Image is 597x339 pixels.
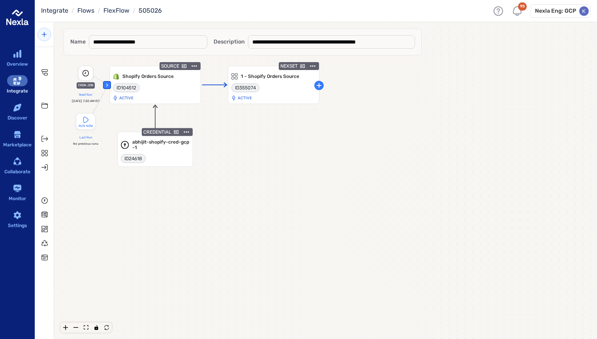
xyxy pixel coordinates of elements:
[106,79,108,91] div: ‹
[181,63,187,69] button: Details
[235,85,256,91] span: ID 355074
[60,322,112,333] div: React Flow controls
[132,139,190,150] h6: abhijit-shopify-cred-gcp-1
[5,47,30,70] a: Overview
[35,66,53,79] a: All Data Flows
[117,132,193,167] div: CREDENTIALDetailsabhijit-shopify-cred-gcp-1Collapsible Group Item #1chip-with-copy
[5,128,30,150] a: Marketplace
[103,7,130,14] a: FlexFlow
[4,168,30,176] div: Collaborate
[35,223,53,235] a: Schema Templates
[98,6,100,16] li: /
[139,7,162,14] span: 505026
[5,74,30,97] a: Integrate
[214,38,245,46] span: Description
[101,322,112,333] button: Refresh
[77,82,95,89] div: CRON JOB
[492,5,505,17] div: Help
[299,63,306,69] button: Details
[41,7,68,14] a: Integrate
[280,64,298,68] span: NEXSET
[79,123,93,129] span: RUN NOW
[7,60,28,68] div: Overview
[5,182,30,204] a: Monitor
[238,96,252,100] p: Active
[579,6,589,16] img: ACg8ocKp5Kq97nhhMKHqq9mRwM88vg7AYuWBFfHQyNju2r1l_LV3NQ=s96-c
[190,61,199,71] div: menu-actions-container
[9,195,26,203] div: Monitor
[173,129,179,135] button: Details
[535,7,576,15] h6: Nexla Eng: GCP
[124,156,142,161] span: ID 24618
[5,101,30,123] a: Discover
[70,38,86,46] span: Name
[121,154,146,163] div: chip-with-copy
[35,99,53,112] a: All Projects
[35,147,53,159] a: Nexsets
[6,6,28,28] img: logo
[62,66,201,107] div: Hide nodesCRON JOBNext Run[DATE] 7:30 AM ISTRUN NOWLast RunNo previous runsSOURCEDetailsmenu-acti...
[143,130,171,134] span: CREDENTIAL
[60,322,71,333] button: zoom in
[35,251,53,264] a: API Keys
[72,98,100,104] div: [DATE] 7:30 AM IST
[231,83,259,92] div: chip-with-copy
[8,114,27,122] div: Discover
[35,237,53,250] a: Reusable Transforms
[116,85,136,91] span: ID 104512
[35,22,54,339] div: sub-menu-container
[241,74,316,79] h6: 1 - Shopify Orders Source
[41,6,162,16] nav: breadcrumb
[72,92,100,98] div: Next Run
[81,322,91,333] button: fit view
[8,222,27,230] div: Settings
[7,87,28,95] div: Integrate
[35,161,53,174] a: Destinations
[103,81,111,89] div: Hide nodes
[91,322,101,333] button: toggle interactivity
[77,7,94,14] a: Flows
[119,96,133,100] p: Active
[35,133,53,145] a: Sources
[228,66,319,104] div: NEXSETDetails1 - Shopify Orders SourceCollapsible Group Item #1chip-with-copyData processed: 0 re...
[73,134,98,141] div: Last Run
[71,6,74,16] li: /
[73,141,98,147] div: No previous runs
[5,209,30,231] a: Settings
[38,28,51,41] a: New Data Flow
[35,194,53,207] a: Credentials
[5,155,30,177] a: Collaborate
[122,74,197,79] h6: Shopify Orders Source
[133,6,135,16] li: /
[71,322,81,333] button: zoom out
[113,83,140,92] div: chip-with-copy
[161,64,179,68] span: SOURCE
[3,141,32,149] div: Marketplace
[511,5,524,17] div: Notifications
[35,208,53,221] a: Lookups
[518,2,527,11] div: 95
